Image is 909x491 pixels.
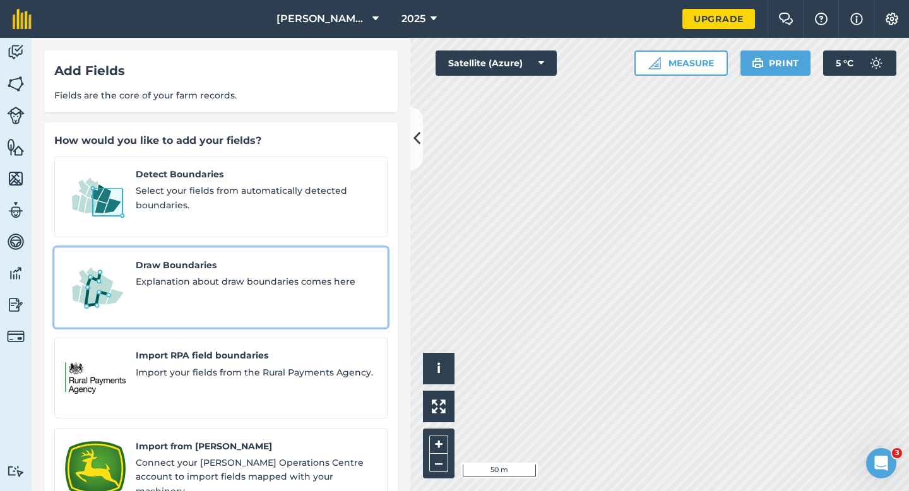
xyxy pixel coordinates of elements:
[429,454,448,472] button: –
[682,9,755,29] a: Upgrade
[54,61,388,81] div: Add Fields
[423,353,454,384] button: i
[65,348,126,408] img: Import RPA field boundaries
[892,448,902,458] span: 3
[136,439,377,453] span: Import from [PERSON_NAME]
[7,328,25,345] img: svg+xml;base64,PD94bWwgdmVyc2lvbj0iMS4wIiBlbmNvZGluZz0idXRmLTgiPz4KPCEtLSBHZW5lcmF0b3I6IEFkb2JlIE...
[634,50,728,76] button: Measure
[136,275,377,288] span: Explanation about draw boundaries comes here
[778,13,793,25] img: Two speech bubbles overlapping with the left bubble in the forefront
[276,11,367,27] span: [PERSON_NAME] & Sons
[136,184,377,212] span: Select your fields from automatically detected boundaries.
[54,157,388,237] a: Detect BoundariesDetect BoundariesSelect your fields from automatically detected boundaries.
[54,88,388,102] span: Fields are the core of your farm records.
[866,448,896,478] iframe: Intercom live chat
[850,11,863,27] img: svg+xml;base64,PHN2ZyB4bWxucz0iaHR0cDovL3d3dy53My5vcmcvMjAwMC9zdmciIHdpZHRoPSIxNyIgaGVpZ2h0PSIxNy...
[436,50,557,76] button: Satellite (Azure)
[136,365,377,379] span: Import your fields from the Rural Payments Agency.
[752,56,764,71] img: svg+xml;base64,PHN2ZyB4bWxucz0iaHR0cDovL3d3dy53My5vcmcvMjAwMC9zdmciIHdpZHRoPSIxOSIgaGVpZ2h0PSIyNC...
[7,295,25,314] img: svg+xml;base64,PD94bWwgdmVyc2lvbj0iMS4wIiBlbmNvZGluZz0idXRmLTgiPz4KPCEtLSBHZW5lcmF0b3I6IEFkb2JlIE...
[7,74,25,93] img: svg+xml;base64,PHN2ZyB4bWxucz0iaHR0cDovL3d3dy53My5vcmcvMjAwMC9zdmciIHdpZHRoPSI1NiIgaGVpZ2h0PSI2MC...
[136,258,377,272] span: Draw Boundaries
[814,13,829,25] img: A question mark icon
[65,258,126,317] img: Draw Boundaries
[7,465,25,477] img: svg+xml;base64,PD94bWwgdmVyc2lvbj0iMS4wIiBlbmNvZGluZz0idXRmLTgiPz4KPCEtLSBHZW5lcmF0b3I6IEFkb2JlIE...
[136,348,377,362] span: Import RPA field boundaries
[13,9,32,29] img: fieldmargin Logo
[437,360,441,376] span: i
[740,50,811,76] button: Print
[432,399,446,413] img: Four arrows, one pointing top left, one top right, one bottom right and the last bottom left
[648,57,661,69] img: Ruler icon
[401,11,425,27] span: 2025
[884,13,900,25] img: A cog icon
[7,107,25,124] img: svg+xml;base64,PD94bWwgdmVyc2lvbj0iMS4wIiBlbmNvZGluZz0idXRmLTgiPz4KPCEtLSBHZW5lcmF0b3I6IEFkb2JlIE...
[836,50,853,76] span: 5 ° C
[7,264,25,283] img: svg+xml;base64,PD94bWwgdmVyc2lvbj0iMS4wIiBlbmNvZGluZz0idXRmLTgiPz4KPCEtLSBHZW5lcmF0b3I6IEFkb2JlIE...
[7,43,25,62] img: svg+xml;base64,PD94bWwgdmVyc2lvbj0iMS4wIiBlbmNvZGluZz0idXRmLTgiPz4KPCEtLSBHZW5lcmF0b3I6IEFkb2JlIE...
[7,201,25,220] img: svg+xml;base64,PD94bWwgdmVyc2lvbj0iMS4wIiBlbmNvZGluZz0idXRmLTgiPz4KPCEtLSBHZW5lcmF0b3I6IEFkb2JlIE...
[54,133,388,149] div: How would you like to add your fields?
[864,50,889,76] img: svg+xml;base64,PD94bWwgdmVyc2lvbj0iMS4wIiBlbmNvZGluZz0idXRmLTgiPz4KPCEtLSBHZW5lcmF0b3I6IEFkb2JlIE...
[429,435,448,454] button: +
[7,169,25,188] img: svg+xml;base64,PHN2ZyB4bWxucz0iaHR0cDovL3d3dy53My5vcmcvMjAwMC9zdmciIHdpZHRoPSI1NiIgaGVpZ2h0PSI2MC...
[65,167,126,227] img: Detect Boundaries
[7,232,25,251] img: svg+xml;base64,PD94bWwgdmVyc2lvbj0iMS4wIiBlbmNvZGluZz0idXRmLTgiPz4KPCEtLSBHZW5lcmF0b3I6IEFkb2JlIE...
[7,138,25,157] img: svg+xml;base64,PHN2ZyB4bWxucz0iaHR0cDovL3d3dy53My5vcmcvMjAwMC9zdmciIHdpZHRoPSI1NiIgaGVpZ2h0PSI2MC...
[54,338,388,418] a: Import RPA field boundariesImport RPA field boundariesImport your fields from the Rural Payments ...
[136,167,377,181] span: Detect Boundaries
[54,247,388,328] a: Draw BoundariesDraw BoundariesExplanation about draw boundaries comes here
[823,50,896,76] button: 5 °C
